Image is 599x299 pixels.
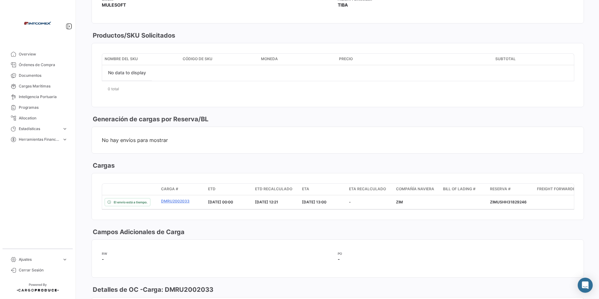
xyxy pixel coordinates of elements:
span: ZIM [396,200,403,204]
h3: Cargas [91,161,115,170]
span: expand_more [62,257,68,262]
h3: Generación de cargas por Reserva/BL [91,115,208,123]
datatable-header-cell: Bill of Lading # [440,184,487,195]
span: No hay envíos para mostrar [102,137,574,143]
span: Freight Forwarder [537,186,578,192]
span: Estadísticas [19,126,60,132]
span: Subtotal [495,56,516,62]
a: Cargas Marítimas [5,81,70,92]
span: Carga # [161,186,178,192]
span: Bill of Lading # [443,186,476,192]
span: Overview [19,51,68,57]
span: Nombre del SKU [105,56,138,62]
span: Compañía naviera [396,186,434,192]
span: Ajustes [19,257,60,262]
span: [DATE] 00:00 [208,200,233,204]
span: Moneda [261,56,278,62]
span: [DATE] 12:21 [255,200,278,204]
a: DMRU2002033 [161,198,203,204]
datatable-header-cell: Código de SKU [180,54,258,65]
a: Órdenes de Compra [5,60,70,70]
span: Cerrar Sesión [19,267,68,273]
datatable-header-cell: Nombre del SKU [102,54,180,65]
datatable-header-cell: Compañía naviera [393,184,440,195]
h3: Productos/SKU Solicitados [91,31,175,40]
span: ETD Recalculado [255,186,292,192]
div: Abrir Intercom Messenger [578,278,593,293]
span: El envío está a tiempo. [114,200,148,205]
span: Allocation [19,115,68,121]
span: - [338,256,340,262]
datatable-header-cell: Reserva # [487,184,534,195]
span: expand_more [62,137,68,142]
span: Herramientas Financieras [19,137,60,142]
datatable-header-cell: ETD Recalculado [253,184,299,195]
span: - [102,256,104,262]
a: Inteligencia Portuaria [5,92,70,102]
h3: Campos Adicionales de Carga [91,228,185,236]
a: Programas [5,102,70,113]
span: Inteligencia Portuaria [19,94,68,100]
datatable-header-cell: ETA Recalculado [346,184,393,195]
span: ETA [302,186,309,192]
img: intcomex.png [22,8,53,39]
app-card-info-title: PO [338,251,574,256]
h3: Detalles de OC - Carga: DMRU2002033 [91,285,213,294]
app-card-info-title: RW [102,251,338,256]
span: Cargas Marítimas [19,83,68,89]
span: Programas [19,105,68,110]
span: Órdenes de Compra [19,62,68,68]
span: Documentos [19,73,68,78]
span: Precio [339,56,353,62]
span: ETA Recalculado [349,186,386,192]
a: Overview [5,49,70,60]
span: expand_more [62,126,68,132]
span: [DATE] 13:00 [302,200,326,204]
a: Allocation [5,113,70,123]
datatable-header-cell: Carga # [159,184,206,195]
span: Código de SKU [183,56,212,62]
a: Documentos [5,70,70,81]
div: No data to display [102,65,152,81]
span: ETD [208,186,216,192]
span: TIBA [338,2,348,8]
span: MULESOFT [102,2,126,8]
datatable-header-cell: Freight Forwarder [534,184,581,195]
div: ZIMUSHH31829246 [490,199,532,205]
span: - [349,200,351,204]
datatable-header-cell: ETA [299,184,346,195]
datatable-header-cell: Moneda [258,54,336,65]
div: 0 total [102,81,574,97]
span: Reserva # [490,186,511,192]
datatable-header-cell: ETD [206,184,253,195]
